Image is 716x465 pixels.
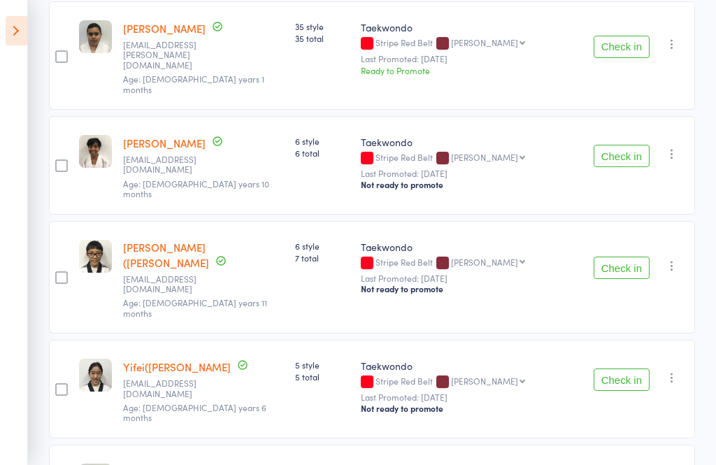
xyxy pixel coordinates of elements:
span: 5 total [295,371,350,382]
div: Taekwondo [361,240,582,254]
span: Age: [DEMOGRAPHIC_DATA] years 11 months [123,296,267,318]
img: image1754470237.png [79,359,112,392]
small: Last Promoted: [DATE] [361,273,582,283]
small: Last Promoted: [DATE] [361,169,582,178]
div: Taekwondo [361,20,582,34]
img: image1637365223.png [79,20,112,53]
span: 7 total [295,252,350,264]
div: Stripe Red Belt [361,152,582,164]
span: Age: [DEMOGRAPHIC_DATA] years 1 months [123,73,264,94]
small: anpingshen@gmail.com [123,378,214,399]
div: [PERSON_NAME] [451,38,518,47]
button: Check in [594,369,650,391]
span: 6 style [295,135,350,147]
span: 6 total [295,147,350,159]
div: Stripe Red Belt [361,376,582,388]
div: Not ready to promote [361,283,582,294]
div: [PERSON_NAME] [451,152,518,162]
div: Stripe Red Belt [361,257,582,269]
div: [PERSON_NAME] [451,257,518,266]
div: Not ready to promote [361,179,582,190]
img: image1648019114.png [79,135,112,168]
small: samar.n.aldababseh@gmail.com [123,40,214,70]
div: Not ready to promote [361,403,582,414]
span: 35 total [295,32,350,44]
small: Last Promoted: [DATE] [361,54,582,64]
a: Yifei([PERSON_NAME] [123,359,231,374]
div: [PERSON_NAME] [451,376,518,385]
a: [PERSON_NAME] [123,136,206,150]
div: Stripe Red Belt [361,38,582,50]
small: sharonpkumar@gmail.com [123,155,214,175]
small: Last Promoted: [DATE] [361,392,582,402]
span: Age: [DEMOGRAPHIC_DATA] years 6 months [123,401,266,423]
div: Ready to Promote [361,64,582,76]
span: 5 style [295,359,350,371]
div: Taekwondo [361,359,582,373]
small: anpingshen@gmail.com [123,274,214,294]
div: Taekwondo [361,135,582,149]
img: image1754470258.png [79,240,112,273]
button: Check in [594,257,650,279]
a: [PERSON_NAME] [123,21,206,36]
a: [PERSON_NAME] ([PERSON_NAME] [123,240,209,270]
span: 6 style [295,240,350,252]
button: Check in [594,36,650,58]
span: 35 style [295,20,350,32]
span: Age: [DEMOGRAPHIC_DATA] years 10 months [123,178,269,199]
button: Check in [594,145,650,167]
